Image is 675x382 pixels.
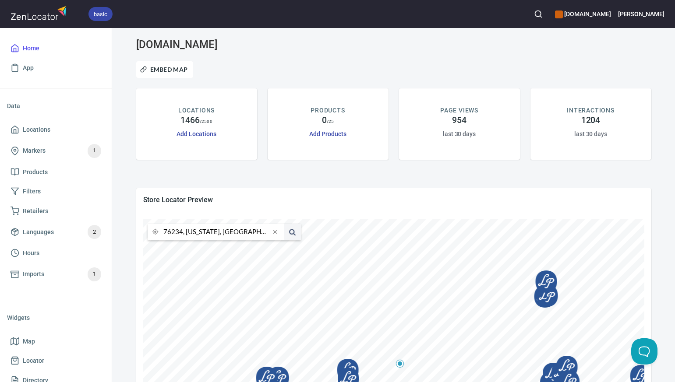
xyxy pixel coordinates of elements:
[177,130,216,137] a: Add Locations
[23,227,54,238] span: Languages
[7,351,105,371] a: Locator
[7,182,105,201] a: Filters
[23,355,44,366] span: Locator
[88,7,113,21] div: basic
[23,186,41,197] span: Filters
[618,9,664,19] h6: [PERSON_NAME]
[440,106,478,115] p: PAGE VIEWS
[23,248,39,259] span: Hours
[88,269,101,279] span: 1
[581,115,601,126] h4: 1204
[136,39,301,51] h3: [DOMAIN_NAME]
[7,162,105,182] a: Products
[322,115,327,126] h4: 0
[7,140,105,162] a: Markers1
[163,224,270,240] input: city or postal code
[178,106,215,115] p: LOCATIONS
[23,167,48,178] span: Products
[618,4,664,24] button: [PERSON_NAME]
[7,201,105,221] a: Retailers
[443,129,476,139] h6: last 30 days
[7,243,105,263] a: Hours
[555,11,563,18] button: color-CE600E
[88,10,113,19] span: basic
[142,64,188,75] span: Embed Map
[7,120,105,140] a: Locations
[136,61,194,78] button: Embed Map
[23,43,39,54] span: Home
[7,307,105,328] li: Widgets
[7,263,105,286] a: Imports1
[200,118,212,125] p: / 2500
[327,118,334,125] p: / 25
[311,106,345,115] p: PRODUCTS
[23,63,34,74] span: App
[555,9,611,19] h6: [DOMAIN_NAME]
[23,336,35,347] span: Map
[7,332,105,351] a: Map
[23,269,44,280] span: Imports
[23,206,48,217] span: Retailers
[88,146,101,156] span: 1
[555,4,611,24] div: Manage your apps
[7,39,105,58] a: Home
[180,115,200,126] h4: 1466
[529,4,548,24] button: Search
[23,145,46,156] span: Markers
[574,129,607,139] h6: last 30 days
[7,95,105,116] li: Data
[143,195,644,204] span: Store Locator Preview
[631,338,657,364] iframe: Help Scout Beacon - Open
[88,227,101,237] span: 2
[11,4,69,22] img: zenlocator
[23,124,50,135] span: Locations
[7,58,105,78] a: App
[567,106,615,115] p: INTERACTIONS
[309,130,346,137] a: Add Products
[7,221,105,243] a: Languages2
[452,115,466,126] h4: 954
